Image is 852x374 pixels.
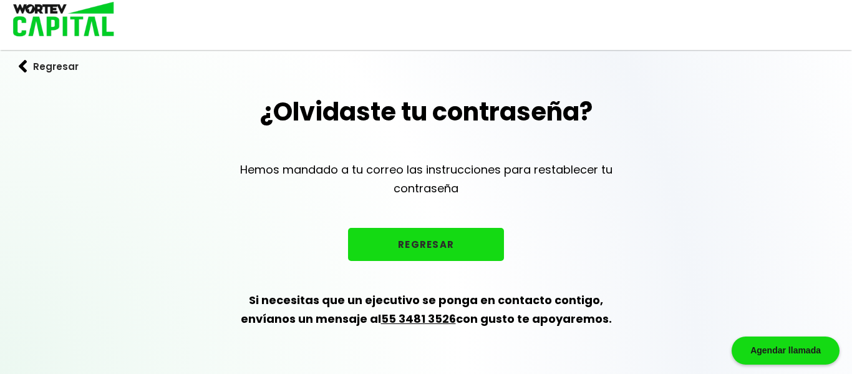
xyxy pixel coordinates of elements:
[260,93,593,130] h1: ¿Olvidaste tu contraseña?
[239,160,613,198] p: Hemos mandado a tu correo las instrucciones para restablecer tu contraseña
[241,292,612,327] b: Si necesitas que un ejecutivo se ponga en contacto contigo, envíanos un mensaje al con gusto te a...
[381,311,456,327] a: 55 3481 3526
[19,60,27,73] img: flecha izquierda
[732,337,840,365] div: Agendar llamada
[348,228,504,261] button: REGRESAR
